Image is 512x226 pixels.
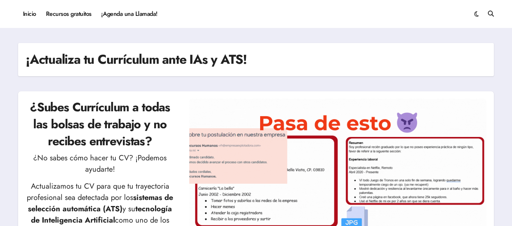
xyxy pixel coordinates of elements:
h2: ¿Subes Currículum a todas las bolsas de trabajo y no recibes entrevistas? [26,99,174,149]
strong: tecnología de Inteligencia Artificial [31,203,172,226]
a: Recursos gratuitos [41,4,97,24]
strong: sistemas de selección automática (ATS) [28,192,173,214]
a: Inicio [18,4,41,24]
p: ¿No sabes cómo hacer tu CV? ¡Podemos ayudarte! [26,152,174,175]
h1: ¡Actualiza tu Currículum ante IAs y ATS! [26,51,247,69]
a: ¡Agenda una Llamada! [97,4,162,24]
